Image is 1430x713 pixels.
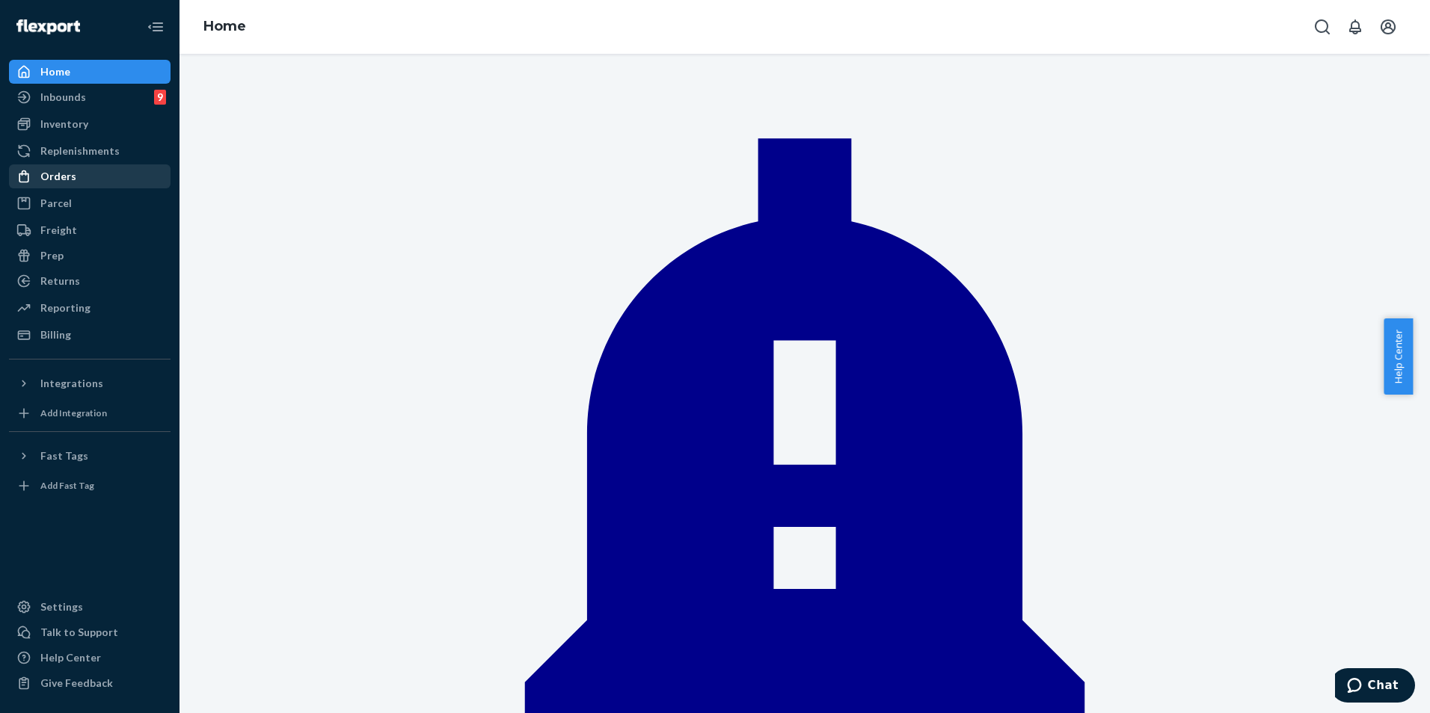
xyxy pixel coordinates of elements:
[40,327,71,342] div: Billing
[40,223,77,238] div: Freight
[1307,12,1337,42] button: Open Search Box
[40,169,76,184] div: Orders
[40,376,103,391] div: Integrations
[9,444,171,468] button: Fast Tags
[191,5,258,49] ol: breadcrumbs
[1335,668,1415,706] iframe: Opens a widget where you can chat to one of our agents
[154,90,166,105] div: 9
[9,296,171,320] a: Reporting
[9,474,171,498] a: Add Fast Tag
[40,248,64,263] div: Prep
[9,401,171,425] a: Add Integration
[40,143,120,158] div: Replenishments
[9,112,171,136] a: Inventory
[40,274,80,288] div: Returns
[40,650,101,665] div: Help Center
[9,646,171,670] a: Help Center
[9,139,171,163] a: Replenishments
[40,300,90,315] div: Reporting
[40,479,94,492] div: Add Fast Tag
[1340,12,1370,42] button: Open notifications
[9,244,171,268] a: Prep
[40,196,72,211] div: Parcel
[40,625,118,640] div: Talk to Support
[16,19,80,34] img: Flexport logo
[9,218,171,242] a: Freight
[203,18,246,34] a: Home
[9,191,171,215] a: Parcel
[40,64,70,79] div: Home
[9,85,171,109] a: Inbounds9
[40,448,88,463] div: Fast Tags
[9,164,171,188] a: Orders
[40,676,113,691] div: Give Feedback
[40,407,107,419] div: Add Integration
[1373,12,1403,42] button: Open account menu
[9,323,171,347] a: Billing
[9,671,171,695] button: Give Feedback
[40,90,86,105] div: Inbounds
[141,12,171,42] button: Close Navigation
[40,599,83,614] div: Settings
[9,60,171,84] a: Home
[9,595,171,619] a: Settings
[9,371,171,395] button: Integrations
[1384,318,1413,395] button: Help Center
[9,620,171,644] button: Talk to Support
[40,117,88,132] div: Inventory
[9,269,171,293] a: Returns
